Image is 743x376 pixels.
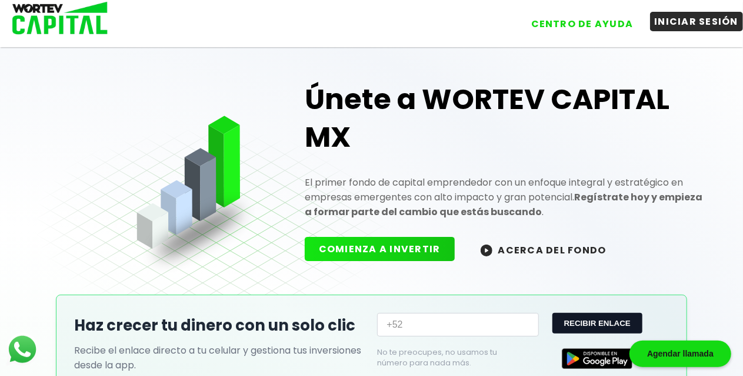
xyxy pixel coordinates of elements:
[515,5,638,34] a: CENTRO DE AYUDA
[305,190,702,219] strong: Regístrate hoy y empieza a formar parte del cambio que estás buscando
[467,237,621,262] button: ACERCA DEL FONDO
[305,175,706,219] p: El primer fondo de capital emprendedor con un enfoque integral y estratégico en empresas emergent...
[562,348,632,369] img: Google Play
[6,333,39,366] img: logos_whatsapp-icon.242b2217.svg
[481,245,492,256] img: wortev-capital-acerca-del-fondo
[74,343,365,372] p: Recibe el enlace directo a tu celular y gestiona tus inversiones desde la app.
[305,242,467,256] a: COMIENZA A INVERTIR
[305,237,455,261] button: COMIENZA A INVERTIR
[377,347,520,368] p: No te preocupes, no usamos tu número para nada más.
[74,314,365,337] h2: Haz crecer tu dinero con un solo clic
[629,341,731,367] div: Agendar llamada
[552,313,642,334] button: RECIBIR ENLACE
[527,14,638,34] button: CENTRO DE AYUDA
[305,81,706,156] h1: Únete a WORTEV CAPITAL MX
